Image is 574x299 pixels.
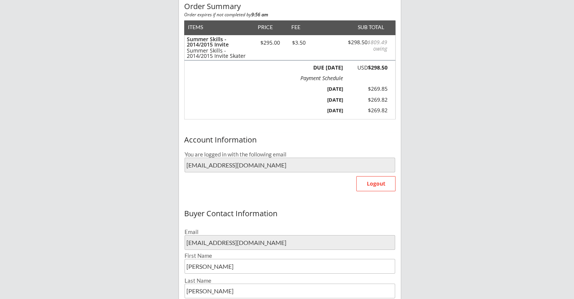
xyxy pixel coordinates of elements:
div: [DATE] [303,96,343,103]
div: FEE [286,25,306,30]
font: $809.49 owing [368,39,389,52]
div: Account Information [184,136,395,144]
div: ITEMS [188,25,215,30]
div: $295.00 [254,40,286,45]
div: [DATE] [303,85,343,92]
div: PRICE [254,25,276,30]
strong: 9:56 am [251,11,268,18]
div: $269.82 [351,96,388,104]
div: DUE [DATE] [312,65,343,70]
div: $298.50 [345,39,387,52]
div: $3.50 [286,40,311,45]
div: [DATE] [303,107,343,114]
div: SUB TOTAL [355,25,384,30]
div: You are logged in with the following email [185,152,395,157]
div: First Name [185,253,395,259]
div: Payment Schedule [300,76,343,81]
div: USD [347,65,388,70]
button: Logout [356,176,395,191]
div: Buyer Contact Information [184,209,395,218]
strong: $298.50 [368,64,388,71]
div: Order expires if not completed by [184,12,395,17]
div: Last Name [185,278,395,284]
div: Summer Skills - 2014/2015 Invite [187,37,251,47]
div: Summer Skills - 2014/2015 Invite Skater [187,48,251,59]
div: Email [185,229,395,235]
div: Order Summary [184,2,395,11]
div: $269.82 [351,107,388,114]
div: $269.85 [351,85,388,93]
